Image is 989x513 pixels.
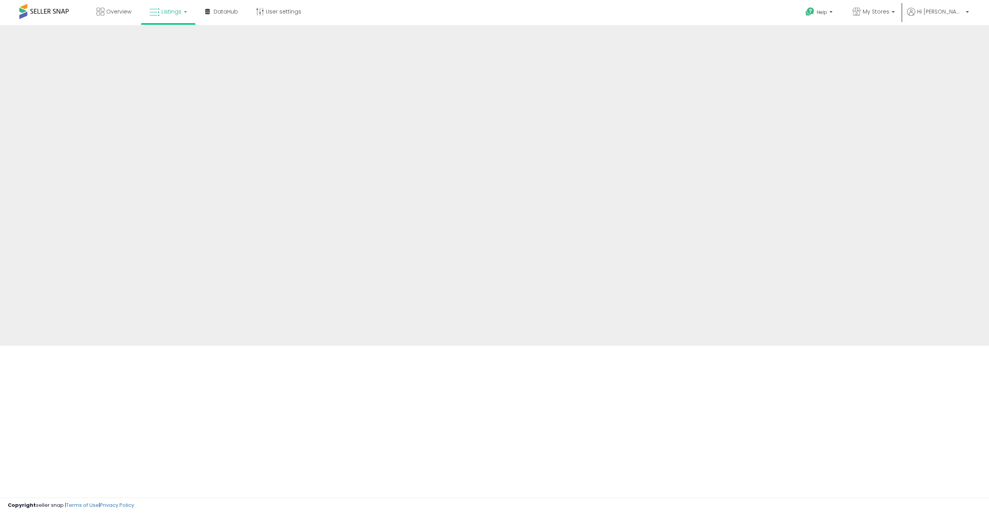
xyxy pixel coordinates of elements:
[917,8,964,15] span: Hi [PERSON_NAME]
[214,8,238,15] span: DataHub
[817,9,827,15] span: Help
[161,8,182,15] span: Listings
[805,7,815,17] i: Get Help
[863,8,889,15] span: My Stores
[106,8,131,15] span: Overview
[907,8,969,25] a: Hi [PERSON_NAME]
[799,1,840,25] a: Help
